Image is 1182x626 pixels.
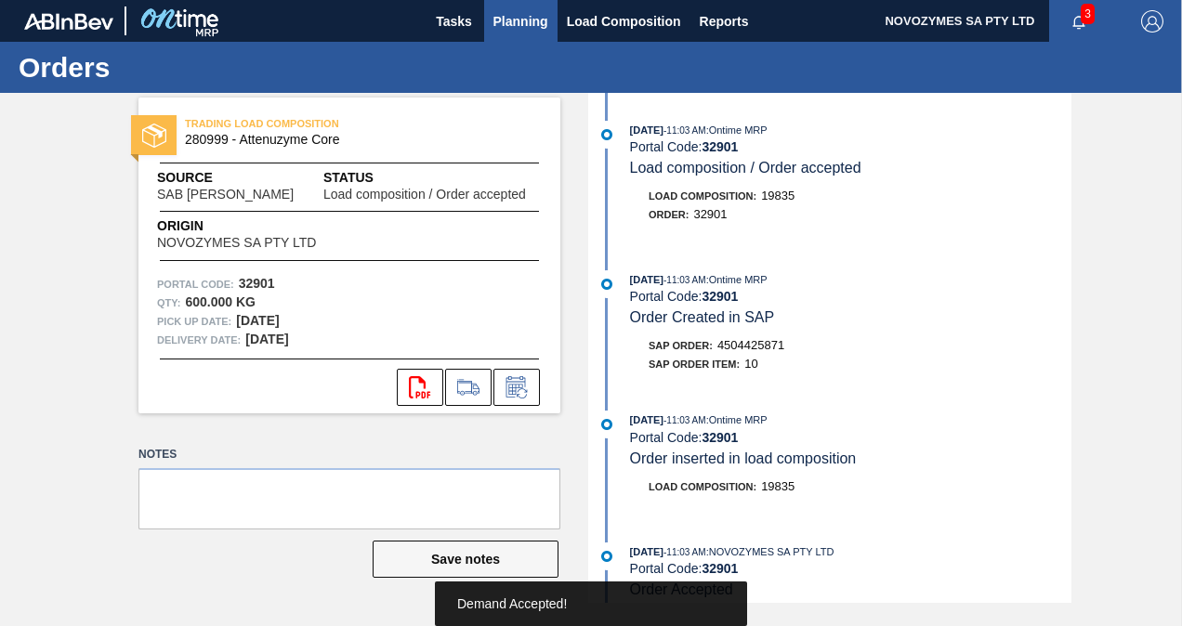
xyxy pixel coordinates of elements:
span: Order inserted in load composition [630,450,857,466]
div: Inform order change [493,369,540,406]
h1: Orders [19,57,348,78]
img: status [142,124,166,148]
strong: [DATE] [236,313,279,328]
img: atual [601,419,612,430]
span: Order Created in SAP [630,309,775,325]
span: 3 [1081,4,1095,24]
span: Planning [493,10,548,33]
span: Load Composition : [649,190,756,202]
span: Portal Code: [157,275,234,293]
div: Portal Code: [630,139,1071,154]
span: 19835 [761,189,795,202]
span: - 11:03 AM [663,125,706,136]
span: Pick up Date: [157,312,231,331]
span: SAP Order: [649,340,713,351]
strong: 32901 [702,289,738,304]
span: TRADING LOAD COMPOSITION [185,114,445,133]
button: Notifications [1049,8,1109,34]
span: Load composition / Order accepted [630,160,861,176]
div: Portal Code: [630,430,1071,445]
span: Demand Accepted! [457,596,567,611]
strong: 600.000 KG [185,294,256,309]
img: atual [601,551,612,562]
div: Portal Code: [630,561,1071,576]
span: : Ontime MRP [706,274,768,285]
span: Source [157,168,323,188]
span: Delivery Date: [157,331,241,349]
span: Load composition / Order accepted [323,188,526,202]
strong: [DATE] [245,332,288,346]
div: Portal Code: [630,289,1071,304]
span: : Ontime MRP [706,414,768,425]
span: [DATE] [630,546,663,557]
span: SAB [PERSON_NAME] [157,188,294,202]
span: : NOVOZYMES SA PTY LTD [706,546,834,557]
span: [DATE] [630,274,663,285]
img: atual [601,129,612,140]
span: 4504425871 [717,338,784,352]
span: Order : [649,209,689,220]
span: Load Composition [567,10,681,33]
div: Open PDF file [397,369,443,406]
strong: 32901 [239,276,275,291]
strong: 32901 [702,139,738,154]
span: 19835 [761,479,795,493]
span: - 11:03 AM [663,415,706,425]
span: SAP Order Item: [649,359,740,370]
label: Notes [138,441,560,468]
button: Save notes [373,541,558,578]
div: Go to Load Composition [445,369,492,406]
span: 32901 [693,207,727,221]
span: - 11:03 AM [663,547,706,557]
span: : Ontime MRP [706,124,768,136]
span: 10 [744,357,757,371]
span: NOVOZYMES SA PTY LTD [157,236,316,250]
span: - 11:03 AM [663,275,706,285]
span: [DATE] [630,124,663,136]
span: Load Composition : [649,481,756,492]
span: Tasks [434,10,475,33]
span: [DATE] [630,414,663,425]
span: Qty : [157,293,180,312]
img: Logout [1141,10,1163,33]
img: TNhmsLtSVTkK8tSr43FrP2fwEKptu5GPRR3wAAAABJRU5ErkJggg== [24,13,113,30]
strong: 32901 [702,561,738,576]
span: Origin [157,216,362,236]
img: atual [601,279,612,290]
strong: 32901 [702,430,738,445]
span: 280999 - Attenuzyme Core [185,133,522,147]
span: Reports [700,10,749,33]
span: Status [323,168,542,188]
